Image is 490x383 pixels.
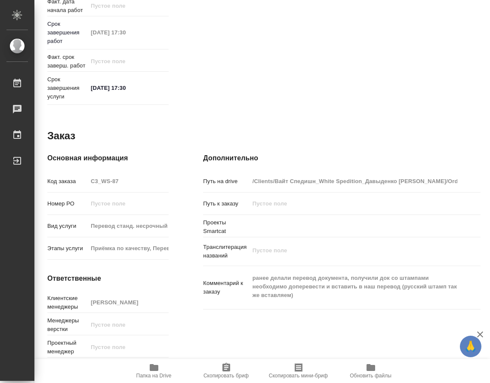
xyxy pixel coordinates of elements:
h4: Основная информация [47,153,169,163]
h2: Заказ [47,129,75,143]
p: Путь на drive [203,177,249,186]
input: Пустое поле [88,341,169,353]
span: Обновить файлы [350,373,391,379]
input: Пустое поле [88,319,169,331]
input: Пустое поле [250,175,457,187]
p: Менеджеры верстки [47,316,88,334]
input: Пустое поле [88,175,169,187]
p: Вид услуги [47,222,88,230]
p: Этапы услуги [47,244,88,253]
p: Код заказа [47,177,88,186]
input: Пустое поле [88,55,163,67]
span: Скопировать бриф [203,373,249,379]
input: Пустое поле [88,296,169,309]
textarea: ранее делали перевод документа, получили док со штампами необходимо доперевести и вставить в наш ... [250,271,457,303]
p: Проектный менеджер [47,339,88,356]
button: Скопировать бриф [190,359,262,383]
p: Факт. срок заверш. работ [47,53,88,70]
h4: Ответственные [47,273,169,284]
input: Пустое поле [88,197,169,210]
p: Путь к заказу [203,199,249,208]
p: Клиентские менеджеры [47,294,88,311]
p: Транслитерация названий [203,243,249,260]
input: Пустое поле [250,197,457,210]
button: Папка на Drive [118,359,190,383]
span: Скопировать мини-бриф [269,373,328,379]
input: Пустое поле [88,220,169,232]
span: 🙏 [463,337,478,355]
h4: Дополнительно [203,153,481,163]
input: ✎ Введи что-нибудь [88,82,163,94]
button: Обновить файлы [335,359,407,383]
input: Пустое поле [88,242,169,254]
p: Комментарий к заказу [203,279,249,296]
span: Папка на Drive [136,373,172,379]
p: Проекты Smartcat [203,218,249,236]
p: Номер РО [47,199,88,208]
p: Срок завершения работ [47,20,88,46]
button: 🙏 [460,336,481,357]
p: Срок завершения услуги [47,75,88,101]
button: Скопировать мини-бриф [262,359,335,383]
input: Пустое поле [88,26,163,39]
